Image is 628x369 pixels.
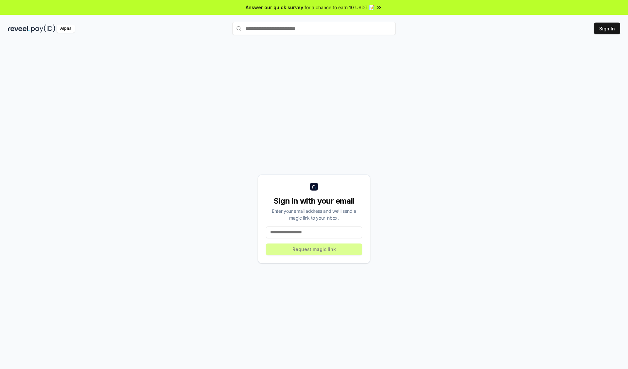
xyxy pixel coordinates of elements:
button: Sign In [594,23,620,34]
div: Enter your email address and we’ll send a magic link to your inbox. [266,208,362,221]
div: Sign in with your email [266,196,362,206]
span: for a chance to earn 10 USDT 📝 [305,4,375,11]
img: logo_small [310,183,318,191]
span: Answer our quick survey [246,4,303,11]
img: reveel_dark [8,25,30,33]
img: pay_id [31,25,55,33]
div: Alpha [57,25,75,33]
